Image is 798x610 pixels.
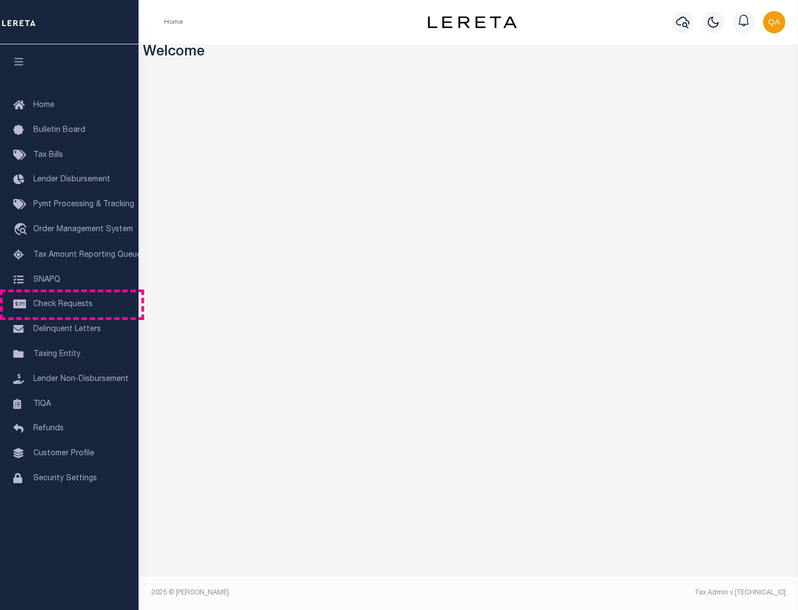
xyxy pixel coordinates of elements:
[33,276,60,283] span: SNAPQ
[164,17,183,27] li: Home
[33,326,101,333] span: Delinquent Letters
[33,350,80,358] span: Taxing Entity
[33,226,133,233] span: Order Management System
[33,151,63,159] span: Tax Bills
[33,126,85,134] span: Bulletin Board
[33,251,141,259] span: Tax Amount Reporting Queue
[143,44,794,62] h3: Welcome
[13,223,31,237] i: travel_explore
[763,11,785,33] img: svg+xml;base64,PHN2ZyB4bWxucz0iaHR0cDovL3d3dy53My5vcmcvMjAwMC9zdmciIHBvaW50ZXItZXZlbnRzPSJub25lIi...
[33,176,110,184] span: Lender Disbursement
[33,400,51,408] span: TIQA
[33,101,54,109] span: Home
[477,588,786,598] div: Tax Admin v.[TECHNICAL_ID]
[33,301,93,308] span: Check Requests
[33,425,64,433] span: Refunds
[33,375,129,383] span: Lender Non-Disbursement
[33,201,134,209] span: Pymt Processing & Tracking
[428,16,516,28] img: logo-dark.svg
[33,450,94,457] span: Customer Profile
[33,475,97,482] span: Security Settings
[143,588,469,598] div: 2025 © [PERSON_NAME].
